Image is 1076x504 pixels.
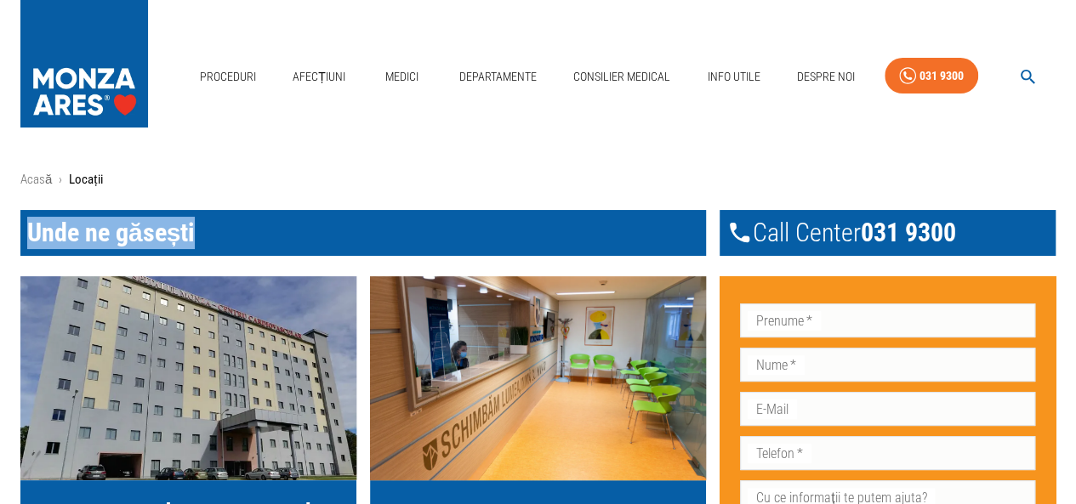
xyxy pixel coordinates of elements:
[59,170,62,190] li: ›
[885,58,978,94] a: 031 9300
[27,218,195,247] span: Unde ne găsești
[193,59,263,94] a: Proceduri
[20,276,356,480] img: MONZA ARES Bucuresti
[375,59,430,94] a: Medici
[20,172,52,187] a: Acasă
[286,59,352,94] a: Afecțiuni
[69,170,102,190] p: Locații
[453,59,544,94] a: Departamente
[20,170,1056,190] nav: breadcrumb
[700,59,766,94] a: Info Utile
[566,59,677,94] a: Consilier Medical
[790,59,862,94] a: Despre Noi
[370,276,706,480] img: MONZA ARES Constanta
[720,210,1056,256] div: Call Center
[919,65,964,87] div: 031 9300
[861,217,956,249] span: 031 9300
